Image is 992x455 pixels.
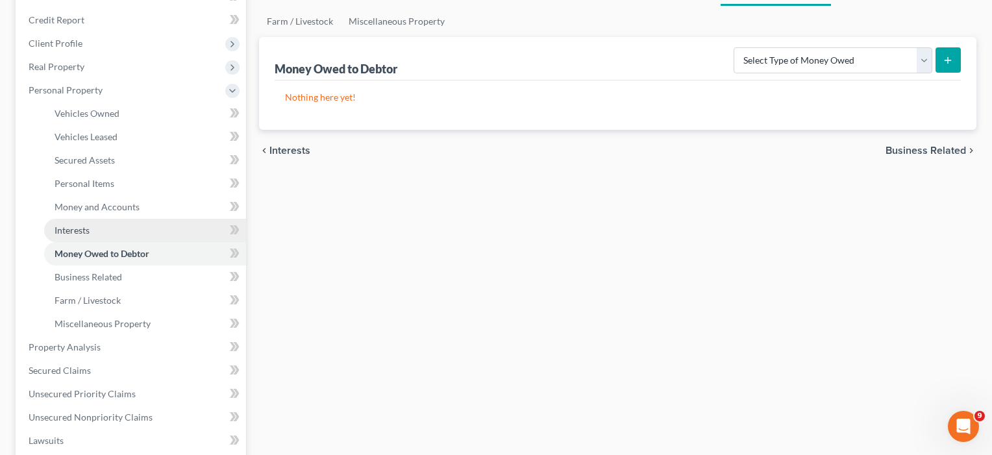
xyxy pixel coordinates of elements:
a: Business Related [44,265,246,289]
a: Interests [44,219,246,242]
span: Unsecured Nonpriority Claims [29,412,153,423]
a: Secured Claims [18,359,246,382]
a: Property Analysis [18,336,246,359]
span: 9 [974,411,985,421]
a: Credit Report [18,8,246,32]
a: Unsecured Nonpriority Claims [18,406,246,429]
i: chevron_left [259,145,269,156]
span: Vehicles Owned [55,108,119,119]
p: Nothing here yet! [285,91,950,104]
span: Personal Property [29,84,103,95]
a: Miscellaneous Property [341,6,453,37]
span: Lawsuits [29,435,64,446]
button: Business Related chevron_right [886,145,976,156]
span: Property Analysis [29,341,101,352]
span: Money Owed to Debtor [55,248,149,259]
i: chevron_right [966,145,976,156]
a: Personal Items [44,172,246,195]
span: Real Property [29,61,84,72]
a: Lawsuits [18,429,246,452]
span: Interests [269,145,310,156]
span: Secured Assets [55,154,115,166]
span: Business Related [886,145,966,156]
span: Vehicles Leased [55,131,118,142]
a: Money Owed to Debtor [44,242,246,265]
a: Farm / Livestock [44,289,246,312]
span: Money and Accounts [55,201,140,212]
a: Vehicles Leased [44,125,246,149]
span: Business Related [55,271,122,282]
span: Farm / Livestock [55,295,121,306]
a: Farm / Livestock [259,6,341,37]
span: Personal Items [55,178,114,189]
a: Unsecured Priority Claims [18,382,246,406]
span: Interests [55,225,90,236]
button: chevron_left Interests [259,145,310,156]
span: Client Profile [29,38,82,49]
span: Miscellaneous Property [55,318,151,329]
span: Unsecured Priority Claims [29,388,136,399]
span: Credit Report [29,14,84,25]
a: Vehicles Owned [44,102,246,125]
div: Money Owed to Debtor [275,61,400,77]
span: Secured Claims [29,365,91,376]
iframe: Intercom live chat [948,411,979,442]
a: Miscellaneous Property [44,312,246,336]
a: Money and Accounts [44,195,246,219]
a: Secured Assets [44,149,246,172]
